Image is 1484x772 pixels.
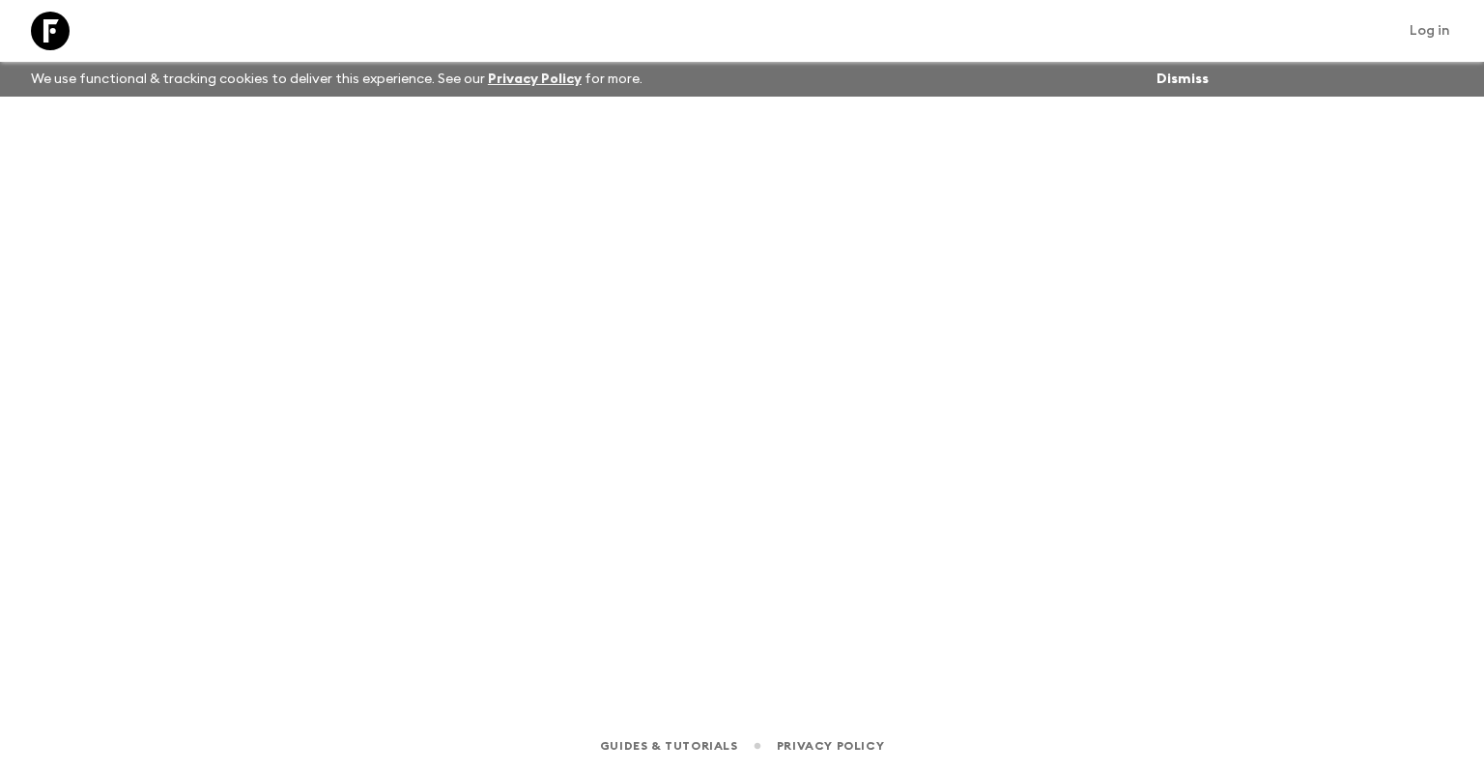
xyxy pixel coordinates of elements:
button: Dismiss [1152,66,1213,93]
a: Privacy Policy [488,72,582,86]
a: Privacy Policy [777,735,884,757]
p: We use functional & tracking cookies to deliver this experience. See our for more. [23,62,650,97]
a: Guides & Tutorials [600,735,738,757]
a: Log in [1399,17,1461,44]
